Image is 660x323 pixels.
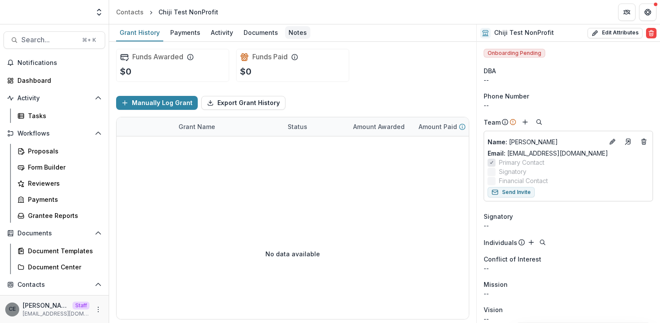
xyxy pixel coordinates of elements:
button: Search [537,237,548,248]
div: Payments [28,195,98,204]
button: Search [534,117,544,127]
p: No data available [265,249,320,258]
button: Open Activity [3,91,105,105]
div: Status [282,117,348,136]
a: Notes [285,24,310,41]
p: Amount Paid [419,122,457,131]
span: Activity [17,95,91,102]
p: [PERSON_NAME] [23,301,69,310]
div: Form Builder [28,163,98,172]
a: Payments [167,24,204,41]
span: Contacts [17,281,91,289]
div: Amount Paid [413,117,479,136]
button: Edit [607,136,618,147]
a: Proposals [14,144,105,158]
a: Activity [207,24,237,41]
a: Grantee Reports [14,208,105,223]
h2: Chiji Test NonProfit [494,29,554,37]
a: Reviewers [14,176,105,190]
p: $0 [240,65,251,78]
h2: Funds Paid [252,53,288,61]
div: Document Center [28,262,98,272]
div: Amount Awarded [348,117,413,136]
span: Financial Contact [499,176,548,185]
span: DBA [484,66,496,75]
a: Form Builder [14,160,105,174]
div: Chiji Eke [9,306,16,312]
a: Contacts [113,6,147,18]
button: Add [520,117,530,127]
div: Grant Name [173,122,220,131]
a: Name: [PERSON_NAME] [488,137,604,146]
span: Notifications [17,59,102,67]
div: Activity [207,26,237,39]
button: Notifications [3,56,105,70]
div: Grantee Reports [28,211,98,220]
span: Vision [484,305,503,314]
button: Send Invite [488,187,535,197]
div: Reviewers [28,179,98,188]
span: Email: [488,150,505,157]
h2: Funds Awarded [132,53,183,61]
span: Primary Contact [499,158,544,167]
div: Document Templates [28,246,98,255]
button: Search... [3,31,105,49]
p: [EMAIL_ADDRESS][DOMAIN_NAME] [23,310,89,318]
button: Delete [646,28,657,38]
div: ⌘ + K [80,35,98,45]
div: Dashboard [17,76,98,85]
div: -- [484,101,653,110]
p: Team [484,118,501,127]
div: Status [282,122,313,131]
button: Add [526,237,536,248]
span: Workflows [17,130,91,137]
span: Conflict of Interest [484,255,541,264]
div: Grant Name [173,117,282,136]
div: Notes [285,26,310,39]
button: Open Workflows [3,126,105,140]
a: Email: [EMAIL_ADDRESS][DOMAIN_NAME] [488,149,608,158]
div: Proposals [28,146,98,156]
div: Payments [167,26,204,39]
div: Amount Awarded [348,122,410,131]
a: Documents [240,24,282,41]
a: Tasks [14,109,105,123]
button: Open Documents [3,226,105,240]
button: Open Contacts [3,278,105,292]
p: [PERSON_NAME] [488,137,604,146]
div: Documents [240,26,282,39]
span: Signatory [484,212,513,221]
button: Deletes [639,136,649,147]
a: Document Templates [14,244,105,258]
a: Grant History [116,24,163,41]
button: Partners [618,3,636,21]
a: Document Center [14,260,105,274]
div: -- [484,75,653,85]
span: Onboarding Pending [484,49,545,58]
button: Open entity switcher [93,3,105,21]
div: Contacts [116,7,144,17]
img: Chiji Eke Foundation logo [3,3,89,21]
p: $0 [120,65,131,78]
button: Edit Attributes [588,28,643,38]
button: Export Grant History [201,96,285,110]
p: -- [484,289,653,298]
p: Individuals [484,238,517,247]
a: Dashboard [3,73,105,88]
span: Documents [17,230,91,237]
p: Staff [72,302,89,309]
button: Manually Log Grant [116,96,198,110]
span: Signatory [499,167,526,176]
a: Payments [14,192,105,207]
button: More [93,304,103,315]
div: Tasks [28,111,98,120]
a: Go to contact [621,135,635,149]
span: Name : [488,138,507,146]
span: Phone Number [484,92,529,101]
div: Chiji Test NonProfit [158,7,218,17]
div: -- [484,221,653,230]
